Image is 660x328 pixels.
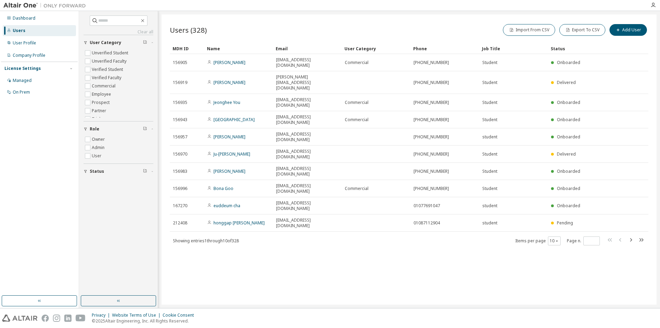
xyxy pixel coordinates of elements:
span: [EMAIL_ADDRESS][DOMAIN_NAME] [276,218,339,229]
span: 156983 [173,169,187,174]
div: Dashboard [13,15,35,21]
a: [PERSON_NAME] [213,168,245,174]
img: altair_logo.svg [2,315,37,322]
span: [EMAIL_ADDRESS][DOMAIN_NAME] [276,114,339,125]
img: youtube.svg [76,315,86,322]
p: © 2025 Altair Engineering, Inc. All Rights Reserved. [92,318,198,324]
span: Onboarded [557,99,580,105]
span: Clear filter [143,40,147,45]
label: Employee [92,90,112,98]
span: 156935 [173,100,187,105]
div: User Profile [13,40,36,46]
span: Student [482,186,497,191]
label: User [92,152,103,160]
span: Clear filter [143,169,147,174]
span: Delivered [557,151,576,157]
button: User Category [84,35,153,50]
span: 156919 [173,80,187,85]
span: Student [482,151,497,157]
button: Role [84,121,153,137]
button: 10 [550,238,559,244]
span: 156996 [173,186,187,191]
span: Showing entries 1 through 10 of 328 [173,238,239,244]
label: Unverified Faculty [92,57,128,65]
label: Verified Student [92,65,124,74]
a: euddeum cha [213,203,240,209]
div: Job Title [482,43,545,54]
span: Onboarded [557,134,580,140]
label: Trial [92,115,102,123]
div: User Category [344,43,408,54]
div: License Settings [4,66,41,71]
span: Commercial [345,60,368,65]
span: Student [482,100,497,105]
span: [PHONE_NUMBER] [414,80,449,85]
span: [PHONE_NUMBER] [414,60,449,65]
div: Privacy [92,313,112,318]
span: [EMAIL_ADDRESS][DOMAIN_NAME] [276,97,339,108]
span: Student [482,117,497,123]
span: Onboarded [557,168,580,174]
span: [PHONE_NUMBER] [414,151,449,157]
span: [PHONE_NUMBER] [414,100,449,105]
span: [EMAIL_ADDRESS][DOMAIN_NAME] [276,131,339,142]
div: Status [551,43,607,54]
span: Role [90,126,99,132]
span: [EMAIL_ADDRESS][DOMAIN_NAME] [276,183,339,194]
a: Bona Goo [213,186,233,191]
div: Email [276,43,339,54]
span: [PHONE_NUMBER] [414,134,449,140]
img: instagram.svg [53,315,60,322]
span: Student [482,169,497,174]
span: 01077691047 [414,203,440,209]
span: 01087112904 [414,220,440,226]
span: Commercial [345,117,368,123]
span: [PHONE_NUMBER] [414,117,449,123]
label: Admin [92,144,106,152]
a: honggap [PERSON_NAME] [213,220,265,226]
div: On Prem [13,89,30,95]
div: Phone [413,43,476,54]
div: Cookie Consent [163,313,198,318]
span: student [482,220,497,226]
span: 156970 [173,151,187,157]
span: student [482,203,497,209]
span: [EMAIL_ADDRESS][DOMAIN_NAME] [276,166,339,177]
span: Student [482,80,497,85]
button: Add User [609,24,647,36]
span: [EMAIL_ADDRESS][DOMAIN_NAME] [276,57,339,68]
span: Page n. [567,236,600,245]
span: Items per page [515,236,561,245]
label: Unverified Student [92,49,130,57]
a: Ju-[PERSON_NAME] [213,151,250,157]
span: Student [482,60,497,65]
span: 156905 [173,60,187,65]
a: [PERSON_NAME] [213,60,245,65]
div: Website Terms of Use [112,313,163,318]
span: Commercial [345,186,368,191]
a: Clear all [84,29,153,35]
span: student [482,134,497,140]
label: Partner [92,107,108,115]
div: Name [207,43,270,54]
span: Onboarded [557,60,580,65]
button: Export To CSV [559,24,605,36]
span: [PHONE_NUMBER] [414,186,449,191]
span: Users (328) [170,25,207,35]
span: Pending [557,220,573,226]
span: Onboarded [557,117,580,123]
a: [PERSON_NAME] [213,80,245,85]
button: Import From CSV [503,24,555,36]
label: Verified Faculty [92,74,123,82]
div: MDH ID [173,43,201,54]
span: 156957 [173,134,187,140]
span: [PERSON_NAME][EMAIL_ADDRESS][DOMAIN_NAME] [276,74,339,91]
img: linkedin.svg [64,315,71,322]
label: Prospect [92,98,111,107]
span: 156943 [173,117,187,123]
div: Users [13,28,25,33]
span: 212408 [173,220,187,226]
a: Jeonghee You [213,99,240,105]
span: [PHONE_NUMBER] [414,169,449,174]
a: [GEOGRAPHIC_DATA] [213,117,255,123]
